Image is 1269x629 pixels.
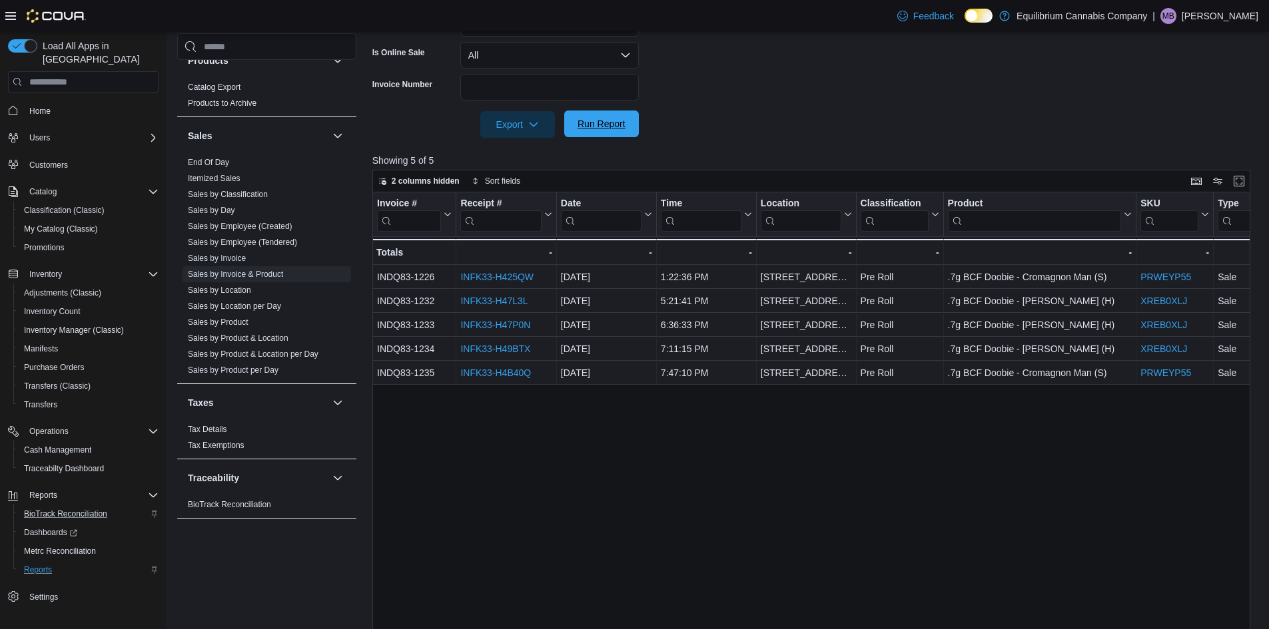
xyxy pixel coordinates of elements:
span: Sales by Location per Day [188,301,281,312]
button: Inventory Manager (Classic) [13,321,164,339]
button: Customers [3,155,164,174]
a: Sales by Invoice [188,254,246,263]
span: Inventory Count [19,304,159,319]
p: [PERSON_NAME] [1182,8,1258,24]
div: Pre Roll [860,317,939,333]
span: Tax Details [188,424,227,435]
div: .7g BCF Doobie - Cromagnon Man (S) [947,269,1132,285]
button: Time [661,198,752,232]
a: End Of Day [188,158,229,167]
span: Reports [29,490,57,501]
div: [STREET_ADDRESS] [761,293,852,309]
div: [STREET_ADDRESS] [761,269,852,285]
span: Classification (Classic) [24,205,105,216]
button: All [460,42,639,69]
button: Products [330,53,346,69]
span: Home [29,106,51,116]
a: Inventory Count [19,304,86,319]
button: Reports [3,486,164,505]
span: Reports [19,562,159,578]
span: Inventory Manager (Classic) [19,322,159,338]
span: Inventory [29,269,62,280]
div: - [761,244,852,260]
span: Transfers [19,397,159,413]
a: Dashboards [13,523,164,542]
a: Purchase Orders [19,359,90,375]
div: [DATE] [561,341,652,357]
div: INDQ83-1233 [377,317,452,333]
span: Sales by Product per Day [188,365,278,375]
span: Itemized Sales [188,173,240,184]
span: Operations [24,423,159,439]
span: Promotions [24,242,65,253]
span: 2 columns hidden [392,176,460,186]
button: Transfers [13,395,164,414]
span: Sales by Product & Location per Day [188,349,318,359]
div: Products [177,79,356,116]
div: Sales [177,154,356,383]
span: End Of Day [188,157,229,168]
button: Display options [1210,173,1226,189]
button: Export [480,111,555,138]
button: 2 columns hidden [373,173,465,189]
div: Location [761,198,841,232]
span: Metrc Reconciliation [24,546,96,556]
a: Settings [24,589,63,605]
div: INDQ83-1234 [377,341,452,357]
span: Manifests [19,341,159,357]
a: Traceabilty Dashboard [19,461,109,477]
div: 7:11:15 PM [661,341,752,357]
span: Traceabilty Dashboard [24,463,104,474]
div: 1:22:36 PM [661,269,752,285]
span: Reports [24,487,159,503]
button: Purchase Orders [13,358,164,377]
span: MB [1162,8,1174,24]
a: Feedback [892,3,959,29]
button: Enter fullscreen [1231,173,1247,189]
a: Sales by Employee (Created) [188,222,292,231]
span: Feedback [913,9,954,23]
div: SKU [1140,198,1198,210]
button: Date [561,198,652,232]
h3: Sales [188,129,212,142]
a: Itemized Sales [188,174,240,183]
span: Customers [24,156,159,173]
span: Transfers (Classic) [24,381,91,391]
a: Sales by Location per Day [188,302,281,311]
div: - [661,244,752,260]
div: Invoice # [377,198,441,210]
div: [DATE] [561,365,652,381]
div: [DATE] [561,293,652,309]
a: XREB0XLJ [1140,343,1187,354]
button: Invoice # [377,198,452,232]
input: Dark Mode [965,9,993,23]
a: Sales by Classification [188,190,268,199]
span: Inventory [24,266,159,282]
div: 5:21:41 PM [661,293,752,309]
span: Cash Management [24,445,91,455]
span: Reports [24,564,52,575]
div: 7:47:10 PM [661,365,752,381]
span: BioTrack Reconciliation [188,499,271,510]
button: Manifests [13,339,164,358]
button: Adjustments (Classic) [13,284,164,302]
span: Settings [29,592,58,602]
div: Time [661,198,741,232]
div: - [561,244,652,260]
div: Receipt # URL [460,198,541,232]
span: Sort fields [485,176,520,186]
a: Tax Exemptions [188,441,244,450]
span: Sales by Product & Location [188,333,288,343]
a: Metrc Reconciliation [19,543,101,559]
div: Receipt # [460,198,541,210]
div: Product [947,198,1121,232]
a: Transfers [19,397,63,413]
a: Sales by Product & Location per Day [188,349,318,359]
button: Product [947,198,1132,232]
div: INDQ83-1235 [377,365,452,381]
div: INDQ83-1232 [377,293,452,309]
button: Cash Management [13,441,164,459]
button: SKU [1140,198,1209,232]
div: [STREET_ADDRESS] [761,365,852,381]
